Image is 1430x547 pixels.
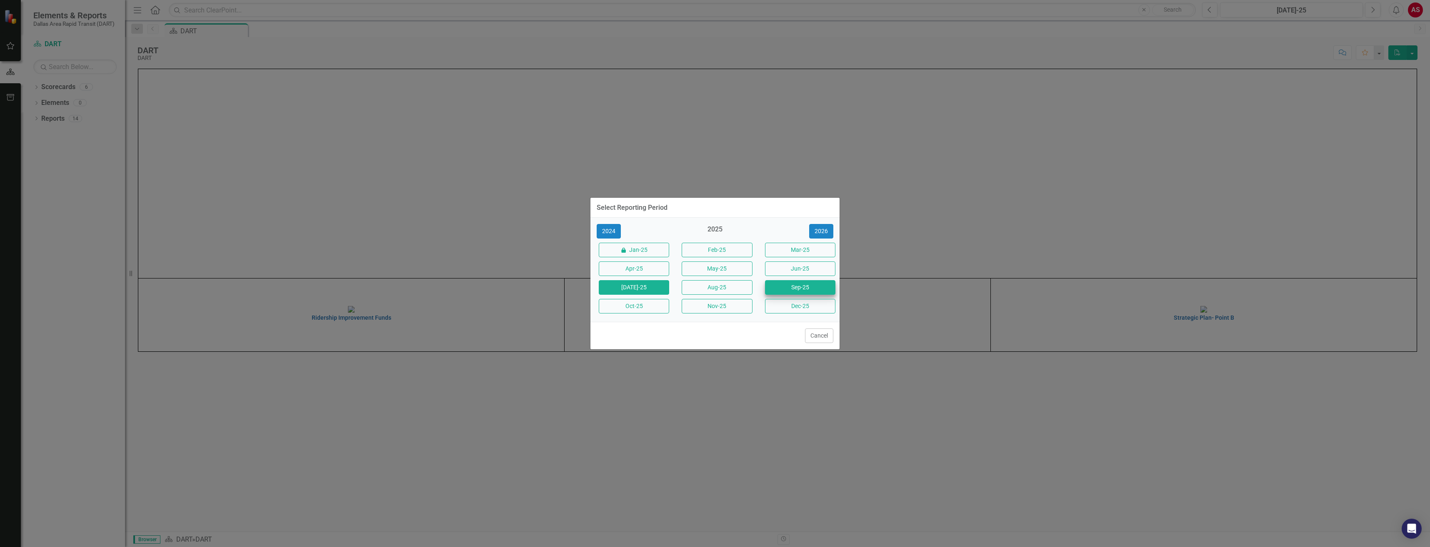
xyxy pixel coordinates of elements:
[805,328,833,343] button: Cancel
[597,224,621,239] button: 2024
[809,224,833,239] button: 2026
[682,243,752,257] button: Feb-25
[599,243,669,257] button: Jan-25
[597,204,667,211] div: Select Reporting Period
[682,299,752,313] button: Nov-25
[599,261,669,276] button: Apr-25
[682,280,752,295] button: Aug-25
[680,225,750,239] div: 2025
[682,261,752,276] button: May-25
[1402,519,1422,539] div: Open Intercom Messenger
[599,280,669,295] button: [DATE]-25
[765,299,835,313] button: Dec-25
[765,261,835,276] button: Jun-25
[765,280,835,295] button: Sep-25
[765,243,835,257] button: Mar-25
[599,299,669,313] button: Oct-25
